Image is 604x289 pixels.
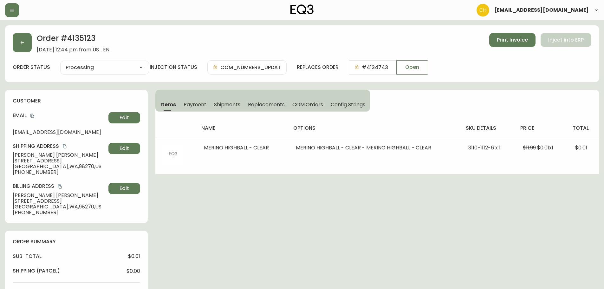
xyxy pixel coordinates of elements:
span: Open [405,64,419,71]
img: logo [290,4,314,15]
span: [PHONE_NUMBER] [13,210,106,215]
span: $0.01 [575,144,587,151]
h4: sku details [466,125,510,132]
h4: price [520,125,562,132]
span: MERINO HIGHBALL - CLEAR [204,144,269,151]
span: [PHONE_NUMBER] [13,169,106,175]
span: [STREET_ADDRESS] [13,198,106,204]
span: 3110-1112-6 x 1 [468,144,501,151]
span: [PERSON_NAME] [PERSON_NAME] [13,152,106,158]
button: Print Invoice [489,33,536,47]
span: $0.01 x 1 [537,144,553,151]
h4: Shipping Address [13,143,106,150]
span: [GEOGRAPHIC_DATA] , WA , 98270 , US [13,164,106,169]
span: Edit [120,114,129,121]
span: [EMAIL_ADDRESS][DOMAIN_NAME] [13,129,106,135]
button: Edit [108,183,140,194]
span: Items [160,101,176,108]
label: order status [13,64,50,71]
span: [DATE] 12:44 pm from US_EN [37,47,109,53]
span: $0.00 [127,268,140,274]
h4: replaces order [297,64,339,71]
h4: order summary [13,238,140,245]
span: Config Strings [331,101,365,108]
button: copy [29,113,36,119]
button: Open [396,60,428,75]
span: Print Invoice [497,36,528,43]
h2: Order # 4135123 [37,33,109,47]
span: COM Orders [292,101,323,108]
button: copy [57,183,63,190]
span: [EMAIL_ADDRESS][DOMAIN_NAME] [494,8,589,13]
span: Replacements [248,101,284,108]
span: $11.99 [523,144,536,151]
span: $0.01 [128,253,140,259]
h4: customer [13,97,140,104]
button: copy [62,143,68,149]
h4: total [573,125,594,132]
span: Edit [120,145,129,152]
button: Edit [108,143,140,154]
img: 404Image.svg [163,145,183,165]
h4: options [293,125,456,132]
h4: injection status [150,64,197,71]
span: [STREET_ADDRESS] [13,158,106,164]
h4: name [201,125,283,132]
span: Shipments [214,101,241,108]
span: Payment [184,101,206,108]
span: Edit [120,185,129,192]
button: Edit [108,112,140,123]
span: [GEOGRAPHIC_DATA] , WA , 98270 , US [13,204,106,210]
h4: Email [13,112,106,119]
li: MERINO HIGHBALL - CLEAR - MERINO HIGHBALL - CLEAR [296,145,453,151]
span: [PERSON_NAME] [PERSON_NAME] [13,193,106,198]
img: 6288462cea190ebb98a2c2f3c744dd7e [477,4,489,16]
h4: Billing Address [13,183,106,190]
h4: Shipping ( Parcel ) [13,267,60,274]
h4: sub-total [13,253,42,260]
